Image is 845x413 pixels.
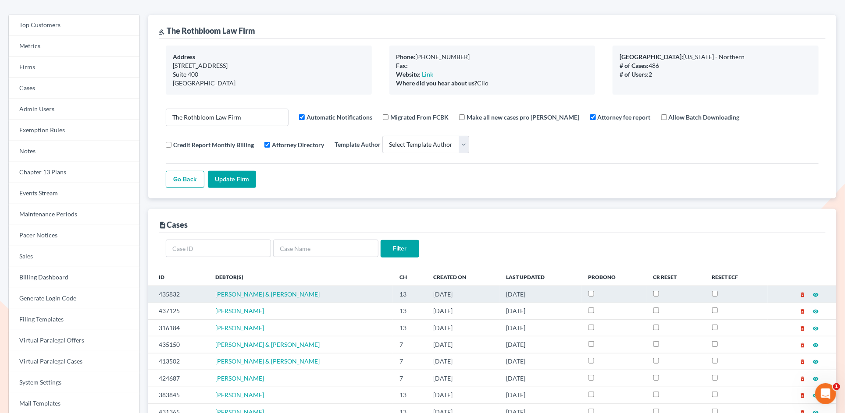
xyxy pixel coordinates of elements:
[620,62,649,69] b: # of Cases:
[9,183,139,204] a: Events Stream
[426,303,499,319] td: [DATE]
[9,246,139,267] a: Sales
[9,309,139,330] a: Filing Templates
[9,372,139,393] a: System Settings
[813,391,819,399] a: visibility
[159,25,255,36] div: The Rothbloom Law Firm
[215,290,320,298] a: [PERSON_NAME] & [PERSON_NAME]
[799,374,806,382] a: delete_forever
[148,336,208,353] td: 435150
[426,387,499,403] td: [DATE]
[9,204,139,225] a: Maintenance Periods
[393,303,426,319] td: 13
[799,307,806,314] a: delete_forever
[426,370,499,387] td: [DATE]
[9,288,139,309] a: Generate Login Code
[815,383,836,404] iframe: Intercom live chat
[393,286,426,303] td: 13
[396,53,588,61] div: [PHONE_NUMBER]
[159,221,167,229] i: description
[148,370,208,387] td: 424687
[426,286,499,303] td: [DATE]
[620,71,649,78] b: # of Users:
[813,307,819,314] a: visibility
[381,240,419,258] input: Filter
[799,357,806,365] a: delete_forever
[499,319,581,336] td: [DATE]
[799,392,806,399] i: delete_forever
[9,57,139,78] a: Firms
[813,292,819,298] i: visibility
[335,140,381,149] label: Template Author
[9,330,139,351] a: Virtual Paralegal Offers
[9,141,139,162] a: Notes
[9,162,139,183] a: Chapter 13 Plans
[9,78,139,99] a: Cases
[273,240,378,257] input: Case Name
[499,387,581,403] td: [DATE]
[173,79,365,88] div: [GEOGRAPHIC_DATA]
[393,353,426,370] td: 7
[393,319,426,336] td: 13
[499,353,581,370] td: [DATE]
[396,79,478,87] b: Where did you hear about us?
[620,53,812,61] div: [US_STATE] - Northern
[148,319,208,336] td: 316184
[426,268,499,286] th: Created On
[799,325,806,332] i: delete_forever
[422,71,434,78] a: Link
[396,62,408,69] b: Fax:
[646,268,705,286] th: CR Reset
[499,268,581,286] th: Last Updated
[148,286,208,303] td: 435832
[396,71,421,78] b: Website:
[148,387,208,403] td: 383845
[148,303,208,319] td: 437125
[467,113,580,122] label: Make all new cases pro [PERSON_NAME]
[620,61,812,70] div: 486
[396,79,588,88] div: Clio
[813,324,819,332] a: visibility
[208,268,393,286] th: Debtor(s)
[396,53,416,60] b: Phone:
[620,70,812,79] div: 2
[581,268,646,286] th: ProBono
[9,120,139,141] a: Exemption Rules
[813,359,819,365] i: visibility
[799,376,806,382] i: delete_forever
[215,341,320,348] a: [PERSON_NAME] & [PERSON_NAME]
[173,70,365,79] div: Suite 400
[215,391,264,399] a: [PERSON_NAME]
[208,171,256,188] input: Update Firm
[799,341,806,348] a: delete_forever
[813,325,819,332] i: visibility
[215,357,320,365] span: [PERSON_NAME] & [PERSON_NAME]
[166,240,271,257] input: Case ID
[159,219,188,230] div: Cases
[426,353,499,370] td: [DATE]
[813,290,819,298] a: visibility
[159,29,165,35] i: gavel
[307,113,372,122] label: Automatic Notifications
[426,336,499,353] td: [DATE]
[9,225,139,246] a: Pacer Notices
[9,36,139,57] a: Metrics
[598,113,651,122] label: Attorney fee report
[813,341,819,348] a: visibility
[799,359,806,365] i: delete_forever
[499,303,581,319] td: [DATE]
[799,324,806,332] a: delete_forever
[215,307,264,314] span: [PERSON_NAME]
[390,113,449,122] label: Migrated From FCBK
[215,324,264,332] a: [PERSON_NAME]
[813,308,819,314] i: visibility
[166,171,204,188] a: Go Back
[173,140,254,149] label: Credit Report Monthly Billing
[9,267,139,288] a: Billing Dashboard
[705,268,768,286] th: Reset ECF
[173,53,195,60] b: Address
